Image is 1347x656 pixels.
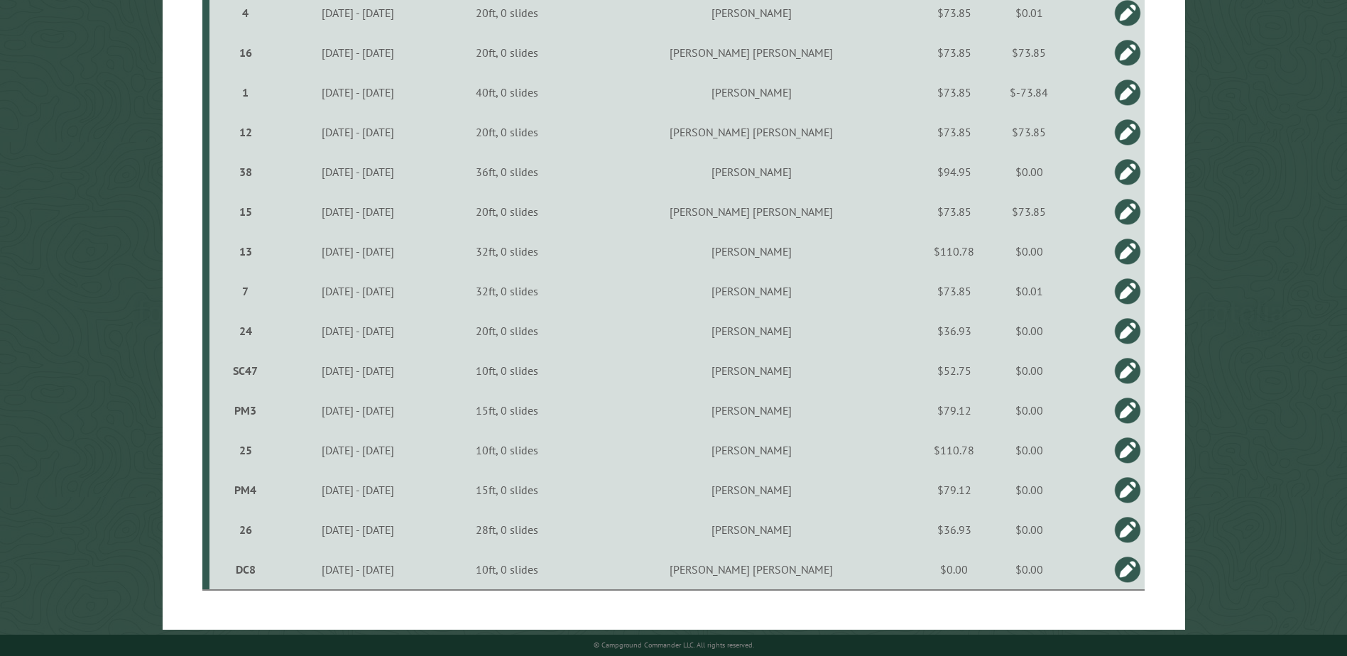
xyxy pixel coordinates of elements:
[577,351,926,390] td: [PERSON_NAME]
[215,562,276,576] div: DC8
[437,470,577,510] td: 15ft, 0 slides
[280,562,436,576] div: [DATE] - [DATE]
[926,430,983,470] td: $110.78
[577,33,926,72] td: [PERSON_NAME] [PERSON_NAME]
[215,284,276,298] div: 7
[926,390,983,430] td: $79.12
[437,72,577,112] td: 40ft, 0 slides
[215,403,276,417] div: PM3
[280,244,436,258] div: [DATE] - [DATE]
[983,152,1076,192] td: $0.00
[577,72,926,112] td: [PERSON_NAME]
[437,231,577,271] td: 32ft, 0 slides
[280,523,436,537] div: [DATE] - [DATE]
[437,33,577,72] td: 20ft, 0 slides
[926,351,983,390] td: $52.75
[926,470,983,510] td: $79.12
[280,284,436,298] div: [DATE] - [DATE]
[926,192,983,231] td: $73.85
[926,271,983,311] td: $73.85
[983,510,1076,550] td: $0.00
[577,311,926,351] td: [PERSON_NAME]
[983,271,1076,311] td: $0.01
[215,443,276,457] div: 25
[926,311,983,351] td: $36.93
[577,470,926,510] td: [PERSON_NAME]
[926,152,983,192] td: $94.95
[577,390,926,430] td: [PERSON_NAME]
[577,192,926,231] td: [PERSON_NAME] [PERSON_NAME]
[437,430,577,470] td: 10ft, 0 slides
[926,72,983,112] td: $73.85
[215,165,276,179] div: 38
[926,510,983,550] td: $36.93
[926,112,983,152] td: $73.85
[926,231,983,271] td: $110.78
[280,443,436,457] div: [DATE] - [DATE]
[215,85,276,99] div: 1
[983,550,1076,590] td: $0.00
[983,390,1076,430] td: $0.00
[983,470,1076,510] td: $0.00
[215,363,276,378] div: SC47
[437,550,577,590] td: 10ft, 0 slides
[437,112,577,152] td: 20ft, 0 slides
[437,192,577,231] td: 20ft, 0 slides
[280,45,436,60] div: [DATE] - [DATE]
[437,152,577,192] td: 36ft, 0 slides
[215,125,276,139] div: 12
[280,85,436,99] div: [DATE] - [DATE]
[280,483,436,497] div: [DATE] - [DATE]
[983,231,1076,271] td: $0.00
[577,430,926,470] td: [PERSON_NAME]
[280,204,436,219] div: [DATE] - [DATE]
[926,33,983,72] td: $73.85
[577,550,926,590] td: [PERSON_NAME] [PERSON_NAME]
[215,204,276,219] div: 15
[983,311,1076,351] td: $0.00
[437,390,577,430] td: 15ft, 0 slides
[215,483,276,497] div: PM4
[437,311,577,351] td: 20ft, 0 slides
[983,430,1076,470] td: $0.00
[215,324,276,338] div: 24
[215,45,276,60] div: 16
[577,271,926,311] td: [PERSON_NAME]
[577,510,926,550] td: [PERSON_NAME]
[437,351,577,390] td: 10ft, 0 slides
[280,324,436,338] div: [DATE] - [DATE]
[983,112,1076,152] td: $73.85
[594,640,754,650] small: © Campground Commander LLC. All rights reserved.
[280,165,436,179] div: [DATE] - [DATE]
[215,244,276,258] div: 13
[577,231,926,271] td: [PERSON_NAME]
[280,6,436,20] div: [DATE] - [DATE]
[577,112,926,152] td: [PERSON_NAME] [PERSON_NAME]
[280,363,436,378] div: [DATE] - [DATE]
[437,510,577,550] td: 28ft, 0 slides
[983,33,1076,72] td: $73.85
[437,271,577,311] td: 32ft, 0 slides
[280,125,436,139] div: [DATE] - [DATE]
[577,152,926,192] td: [PERSON_NAME]
[983,72,1076,112] td: $-73.84
[983,192,1076,231] td: $73.85
[983,351,1076,390] td: $0.00
[280,403,436,417] div: [DATE] - [DATE]
[215,6,276,20] div: 4
[926,550,983,590] td: $0.00
[215,523,276,537] div: 26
